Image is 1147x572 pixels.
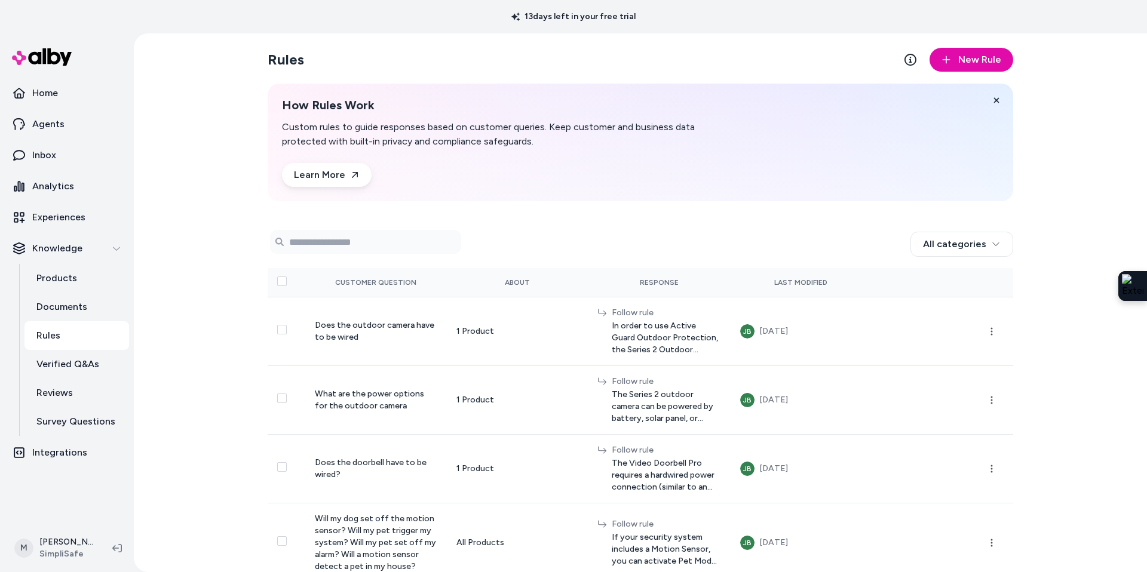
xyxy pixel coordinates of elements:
[456,463,579,475] div: 1 Product
[612,376,720,388] div: Follow rule
[36,357,99,371] p: Verified Q&As
[740,462,755,476] button: JB
[456,278,579,287] div: About
[5,110,129,139] a: Agents
[930,48,1013,72] button: New Rule
[36,300,87,314] p: Documents
[24,407,129,436] a: Survey Questions
[277,393,287,403] button: Select row
[277,536,287,546] button: Select row
[612,457,720,493] span: The Video Doorbell Pro requires a hardwired power connection (similar to an electric light fixtur...
[32,179,74,193] p: Analytics
[36,414,115,429] p: Survey Questions
[32,117,65,131] p: Agents
[612,307,720,319] div: Follow rule
[24,293,129,321] a: Documents
[32,86,58,100] p: Home
[5,234,129,263] button: Knowledge
[36,386,73,400] p: Reviews
[268,50,304,69] h2: Rules
[958,53,1001,67] span: New Rule
[612,389,720,425] span: The Series 2 outdoor camera can be powered by battery, solar panel, or plugged in to a power outlet.
[910,232,1013,257] button: All categories
[39,536,93,548] p: [PERSON_NAME]
[759,462,788,476] div: [DATE]
[612,531,720,567] span: If your security system includes a Motion Sensor, you can activate Pet Mode. This setting allows ...
[759,393,788,407] div: [DATE]
[456,394,579,406] div: 1 Product
[612,320,720,356] span: In order to use Active Guard Outdoor Protection, the Series 2 Outdoor Camera has to be to plugged...
[315,513,436,571] span: Will my dog set off the motion sensor? Will my pet trigger my system? Will my pet set off my alar...
[39,548,93,560] span: SimpliSafe
[759,324,788,339] div: [DATE]
[24,264,129,293] a: Products
[277,325,287,334] button: Select row
[32,210,85,225] p: Experiences
[456,537,579,549] div: All Products
[282,120,741,149] p: Custom rules to guide responses based on customer queries. Keep customer and business data protec...
[504,11,643,23] p: 13 days left in your free trial
[32,148,56,162] p: Inbox
[597,278,720,287] div: Response
[36,328,60,343] p: Rules
[277,276,287,286] button: Select all
[282,98,741,113] h2: How Rules Work
[24,321,129,350] a: Rules
[740,536,755,550] button: JB
[740,393,755,407] button: JB
[315,457,427,479] span: Does the doorbell have to be wired?
[759,536,788,550] div: [DATE]
[612,518,720,530] div: Follow rule
[14,539,33,558] span: M
[5,203,129,232] a: Experiences
[282,163,372,187] a: Learn More
[12,48,72,66] img: alby Logo
[740,324,755,339] button: JB
[5,79,129,107] a: Home
[24,350,129,379] a: Verified Q&As
[315,278,437,287] div: Customer Question
[740,278,863,287] div: Last Modified
[456,325,579,337] div: 1 Product
[1122,274,1143,298] img: Extension Icon
[32,241,82,256] p: Knowledge
[5,141,129,170] a: Inbox
[5,438,129,467] a: Integrations
[277,462,287,472] button: Select row
[32,445,87,460] p: Integrations
[5,172,129,201] a: Analytics
[24,379,129,407] a: Reviews
[315,389,424,411] span: What are the power options for the outdoor camera
[315,320,434,342] span: Does the outdoor camera have to be wired
[612,444,720,456] div: Follow rule
[36,271,77,285] p: Products
[7,529,103,567] button: M[PERSON_NAME]SimpliSafe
